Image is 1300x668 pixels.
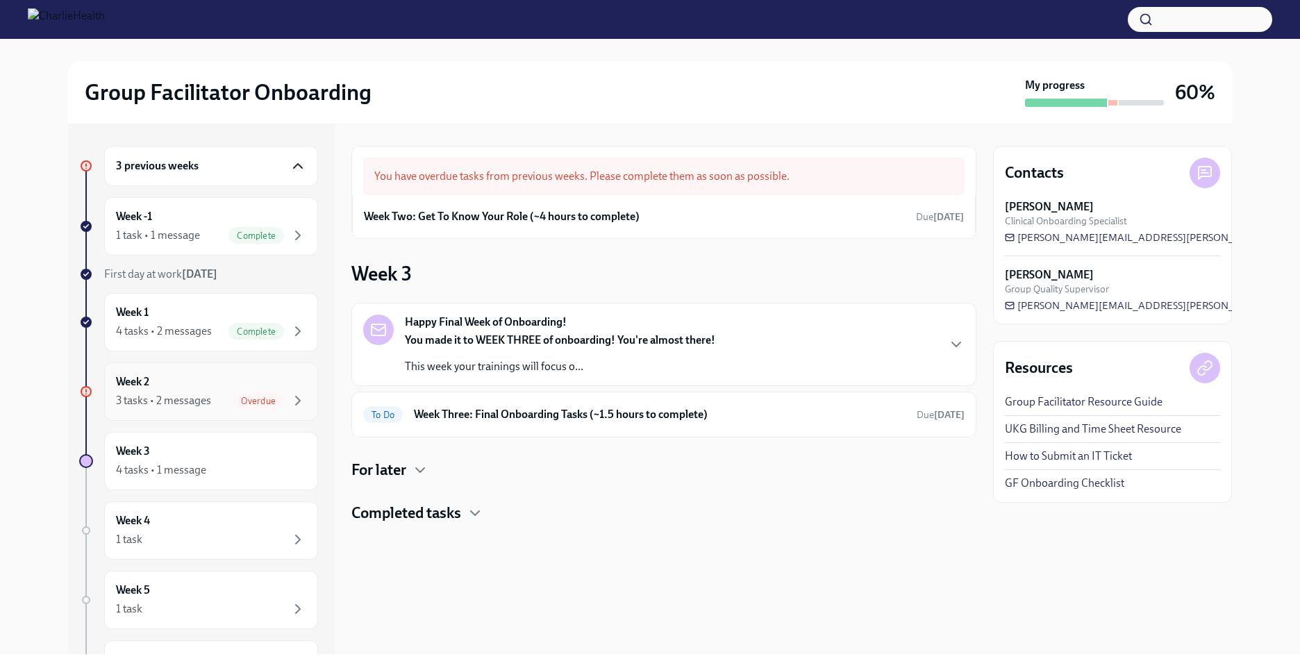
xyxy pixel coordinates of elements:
[1175,80,1215,105] h3: 60%
[116,583,150,598] h6: Week 5
[1025,78,1085,93] strong: My progress
[116,305,149,320] h6: Week 1
[116,444,150,459] h6: Week 3
[228,326,284,337] span: Complete
[405,359,715,374] p: This week your trainings will focus o...
[916,211,964,223] span: Due
[116,158,199,174] h6: 3 previous weeks
[916,210,964,224] span: August 18th, 2025 10:00
[28,8,105,31] img: CharlieHealth
[933,211,964,223] strong: [DATE]
[116,209,152,224] h6: Week -1
[104,267,217,281] span: First day at work
[116,462,206,478] div: 4 tasks • 1 message
[116,601,142,617] div: 1 task
[1005,162,1064,183] h4: Contacts
[79,267,318,282] a: First day at work[DATE]
[1005,283,1109,296] span: Group Quality Supervisor
[116,228,200,243] div: 1 task • 1 message
[116,652,150,667] h6: Week 6
[1005,476,1124,491] a: GF Onboarding Checklist
[1005,394,1162,410] a: Group Facilitator Resource Guide
[1005,358,1073,378] h4: Resources
[116,324,212,339] div: 4 tasks • 2 messages
[405,333,715,346] strong: You made it to WEEK THREE of onboarding! You're almost there!
[1005,267,1094,283] strong: [PERSON_NAME]
[1005,449,1132,464] a: How to Submit an IT Ticket
[917,409,965,421] span: Due
[351,460,976,481] div: For later
[228,231,284,241] span: Complete
[414,407,906,422] h6: Week Three: Final Onboarding Tasks (~1.5 hours to complete)
[351,503,461,524] h4: Completed tasks
[351,261,412,286] h3: Week 3
[79,293,318,351] a: Week 14 tasks • 2 messagesComplete
[79,571,318,629] a: Week 51 task
[233,396,284,406] span: Overdue
[364,209,640,224] h6: Week Two: Get To Know Your Role (~4 hours to complete)
[917,408,965,421] span: August 23rd, 2025 10:00
[79,197,318,256] a: Week -11 task • 1 messageComplete
[405,315,567,330] strong: Happy Final Week of Onboarding!
[104,146,318,186] div: 3 previous weeks
[363,403,965,426] a: To DoWeek Three: Final Onboarding Tasks (~1.5 hours to complete)Due[DATE]
[116,393,211,408] div: 3 tasks • 2 messages
[363,410,403,420] span: To Do
[363,158,965,195] div: You have overdue tasks from previous weeks. Please complete them as soon as possible.
[1005,421,1181,437] a: UKG Billing and Time Sheet Resource
[351,460,406,481] h4: For later
[182,267,217,281] strong: [DATE]
[364,206,964,227] a: Week Two: Get To Know Your Role (~4 hours to complete)Due[DATE]
[79,501,318,560] a: Week 41 task
[79,432,318,490] a: Week 34 tasks • 1 message
[79,362,318,421] a: Week 23 tasks • 2 messagesOverdue
[116,513,150,528] h6: Week 4
[1005,199,1094,215] strong: [PERSON_NAME]
[85,78,372,106] h2: Group Facilitator Onboarding
[1005,215,1127,228] span: Clinical Onboarding Specialist
[934,409,965,421] strong: [DATE]
[116,532,142,547] div: 1 task
[351,503,976,524] div: Completed tasks
[116,374,149,390] h6: Week 2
